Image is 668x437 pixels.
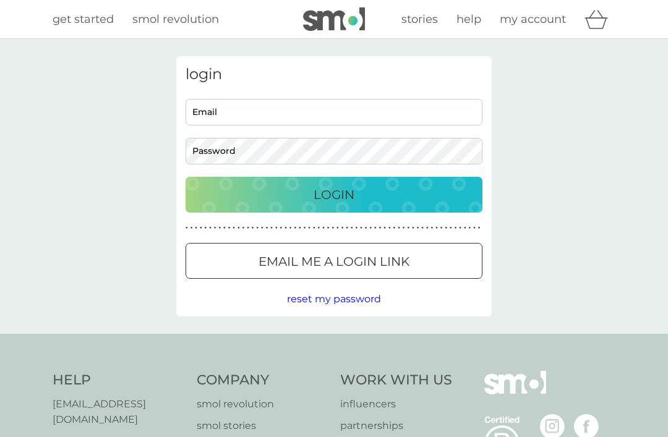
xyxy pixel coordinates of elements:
a: influencers [340,396,452,412]
button: Email me a login link [186,243,482,279]
p: ● [304,225,306,231]
a: smol stories [197,418,328,434]
a: smol revolution [132,11,219,28]
a: get started [53,11,114,28]
p: ● [238,225,240,231]
span: reset my password [287,293,381,305]
p: ● [214,225,216,231]
a: smol revolution [197,396,328,412]
p: ● [205,225,207,231]
span: help [456,12,481,26]
p: ● [412,225,414,231]
p: ● [327,225,330,231]
p: ● [228,225,231,231]
p: ● [336,225,339,231]
h4: Company [197,371,328,390]
p: ● [478,225,481,231]
span: smol revolution [132,12,219,26]
p: ● [285,225,287,231]
p: ● [455,225,457,231]
p: ● [369,225,372,231]
p: ● [256,225,259,231]
p: ● [398,225,400,231]
p: ● [289,225,292,231]
p: ● [393,225,396,231]
p: ● [426,225,429,231]
p: ● [280,225,283,231]
p: ● [270,225,273,231]
p: ● [346,225,348,231]
p: ● [341,225,344,231]
p: ● [445,225,447,231]
p: ● [233,225,235,231]
a: my account [500,11,566,28]
h4: Help [53,371,184,390]
p: ● [266,225,268,231]
h4: Work With Us [340,371,452,390]
p: ● [308,225,310,231]
p: ● [186,225,188,231]
a: help [456,11,481,28]
p: ● [383,225,386,231]
p: ● [379,225,382,231]
p: ● [195,225,197,231]
p: ● [200,225,202,231]
span: get started [53,12,114,26]
p: ● [459,225,461,231]
p: ● [299,225,301,231]
button: Login [186,177,482,213]
p: ● [294,225,296,231]
p: ● [313,225,315,231]
p: ● [407,225,409,231]
p: ● [332,225,334,231]
p: ● [247,225,249,231]
p: ● [417,225,419,231]
p: ● [469,225,471,231]
span: my account [500,12,566,26]
p: ● [403,225,405,231]
p: ● [275,225,278,231]
p: ● [209,225,212,231]
p: ● [431,225,434,231]
p: ● [365,225,367,231]
p: ● [318,225,320,231]
p: ● [356,225,358,231]
h3: login [186,66,482,83]
p: Login [314,185,354,205]
p: ● [223,225,226,231]
p: ● [440,225,443,231]
p: ● [388,225,391,231]
button: reset my password [287,291,381,307]
p: ● [261,225,263,231]
img: smol [484,371,546,413]
p: ● [473,225,476,231]
p: ● [421,225,424,231]
p: Email me a login link [259,252,409,271]
p: ● [322,225,325,231]
p: ● [191,225,193,231]
p: ● [435,225,438,231]
img: smol [303,7,365,31]
p: ● [464,225,466,231]
a: stories [401,11,438,28]
p: ● [351,225,353,231]
p: ● [374,225,377,231]
p: ● [252,225,254,231]
p: ● [450,225,452,231]
p: ● [218,225,221,231]
p: ● [360,225,362,231]
div: basket [584,7,615,32]
a: [EMAIL_ADDRESS][DOMAIN_NAME] [53,396,184,428]
span: stories [401,12,438,26]
p: ● [242,225,245,231]
a: partnerships [340,418,452,434]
